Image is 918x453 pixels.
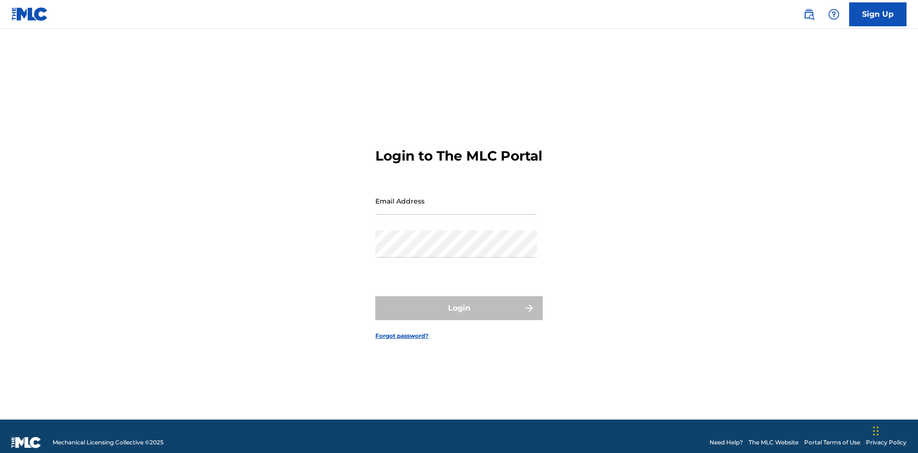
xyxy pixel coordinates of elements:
img: logo [11,437,41,448]
a: Forgot password? [375,332,428,340]
img: help [828,9,840,20]
a: Public Search [799,5,819,24]
div: Help [824,5,843,24]
div: Drag [873,417,879,445]
h3: Login to The MLC Portal [375,148,542,164]
a: The MLC Website [749,438,798,447]
img: MLC Logo [11,7,48,21]
span: Mechanical Licensing Collective © 2025 [53,438,164,447]
a: Portal Terms of Use [804,438,860,447]
img: search [803,9,815,20]
a: Sign Up [849,2,907,26]
iframe: Chat Widget [870,407,918,453]
a: Need Help? [710,438,743,447]
a: Privacy Policy [866,438,907,447]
